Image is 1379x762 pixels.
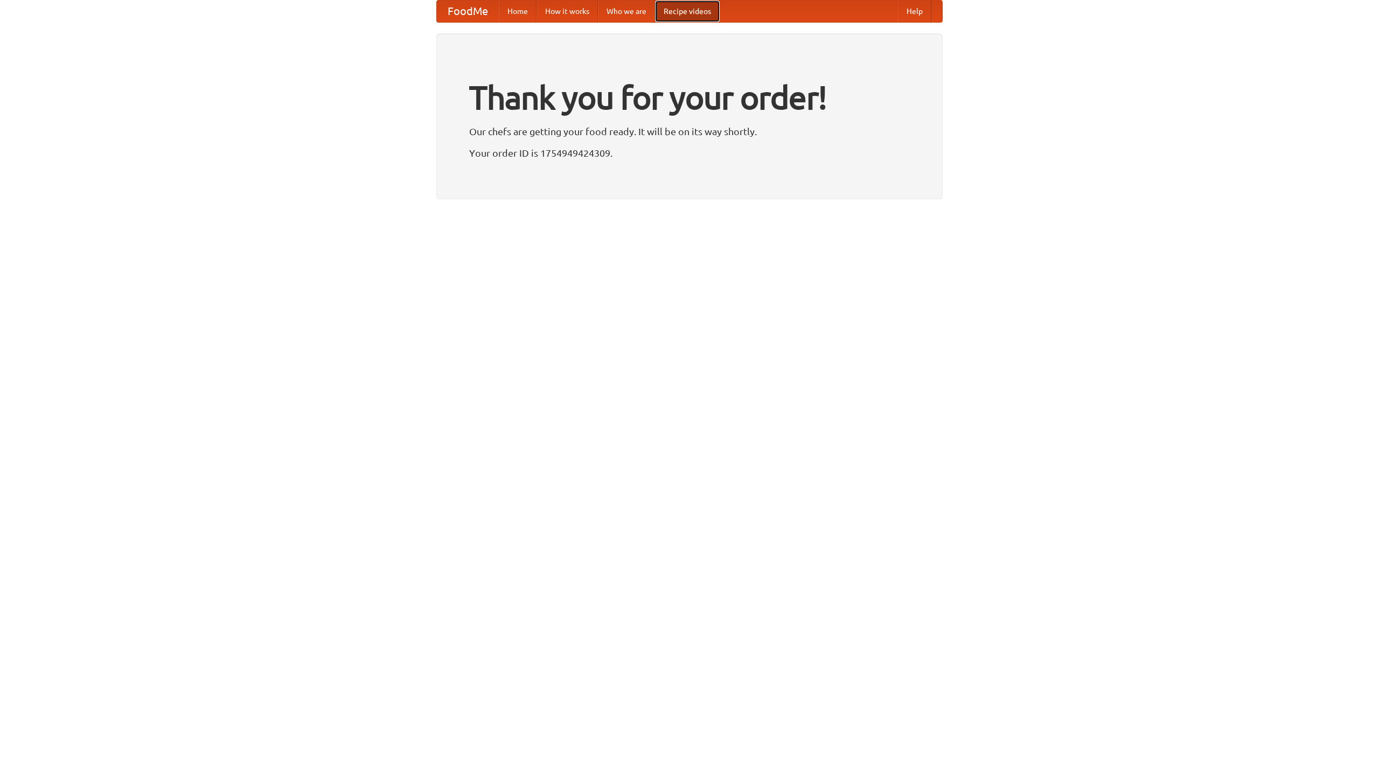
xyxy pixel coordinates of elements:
h1: Thank you for your order! [469,72,910,123]
a: Recipe videos [655,1,720,22]
a: Who we are [598,1,655,22]
a: FoodMe [437,1,499,22]
a: Help [898,1,931,22]
a: How it works [537,1,598,22]
a: Home [499,1,537,22]
p: Your order ID is 1754949424309. [469,145,910,161]
p: Our chefs are getting your food ready. It will be on its way shortly. [469,123,910,139]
